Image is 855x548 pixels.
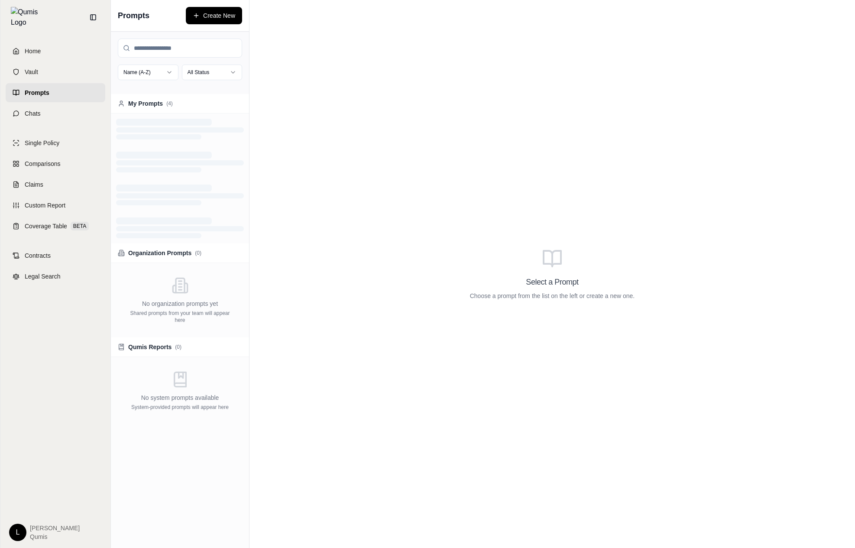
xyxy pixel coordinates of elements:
p: Shared prompts from your team will appear here [125,310,235,324]
a: Home [6,42,105,61]
a: Vault [6,62,105,81]
span: Chats [25,109,41,118]
a: Custom Report [6,196,105,215]
a: Single Policy [6,133,105,152]
span: Vault [25,68,38,76]
a: Contracts [6,246,105,265]
span: Legal Search [25,272,61,281]
p: System-provided prompts will appear here [131,404,229,411]
span: Home [25,47,41,55]
span: Qumis Reports [128,343,172,351]
p: No system prompts available [141,393,219,402]
button: Collapse sidebar [86,10,100,24]
a: Claims [6,175,105,194]
span: Prompts [118,10,149,22]
button: Create New [186,7,242,24]
a: Prompts [6,83,105,102]
span: ( 4 ) [166,100,173,107]
span: Prompts [25,88,49,97]
a: Chats [6,104,105,123]
a: Legal Search [6,267,105,286]
span: Comparisons [25,159,60,168]
a: Comparisons [6,154,105,173]
h3: Select a Prompt [526,276,578,288]
span: ( 0 ) [195,250,201,256]
div: L [9,524,26,541]
span: Qumis [30,532,80,541]
span: Claims [25,180,43,189]
span: Contracts [25,251,51,260]
span: Single Policy [25,139,59,147]
span: Organization Prompts [128,249,191,257]
span: [PERSON_NAME] [30,524,80,532]
span: BETA [71,222,89,230]
img: Qumis Logo [11,7,43,28]
span: My Prompts [128,99,163,108]
p: No organization prompts yet [142,299,218,308]
a: Coverage TableBETA [6,217,105,236]
span: Coverage Table [25,222,67,230]
p: Choose a prompt from the list on the left or create a new one. [470,292,635,300]
span: Custom Report [25,201,65,210]
span: ( 0 ) [175,344,181,350]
